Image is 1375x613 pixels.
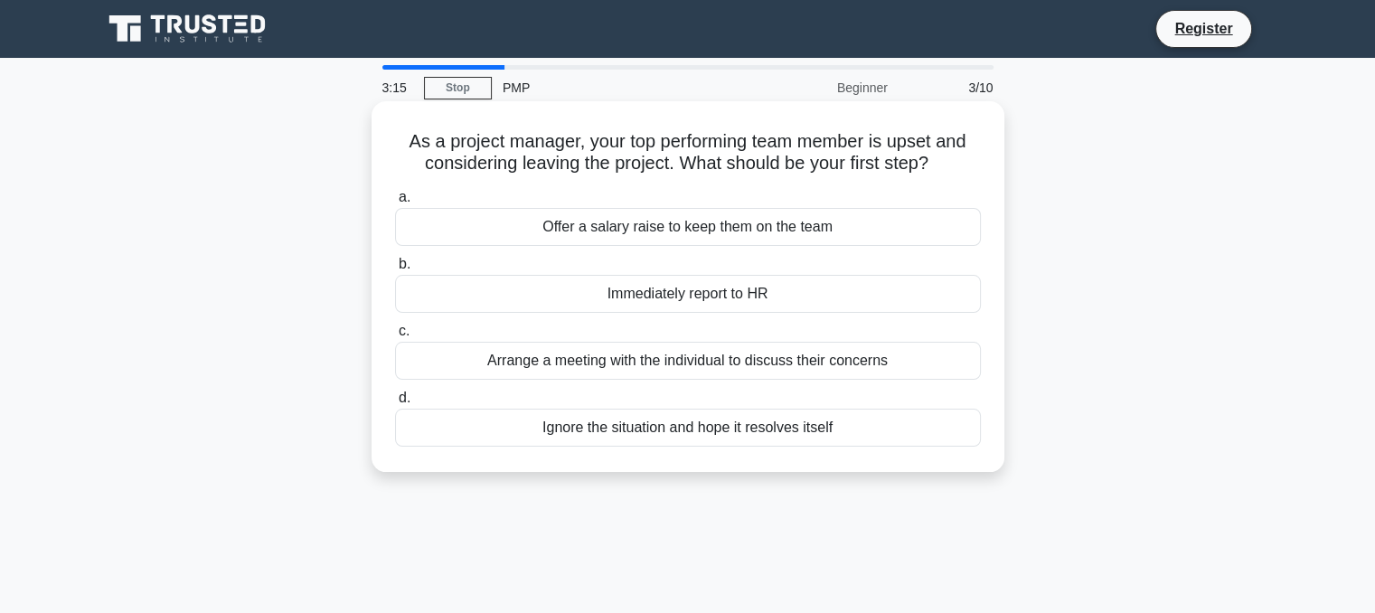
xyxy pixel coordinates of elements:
div: Ignore the situation and hope it resolves itself [395,409,981,447]
div: PMP [492,70,740,106]
div: Beginner [740,70,899,106]
div: 3:15 [372,70,424,106]
span: c. [399,323,410,338]
span: d. [399,390,410,405]
span: b. [399,256,410,271]
span: a. [399,189,410,204]
a: Stop [424,77,492,99]
div: Offer a salary raise to keep them on the team [395,208,981,246]
div: 3/10 [899,70,1004,106]
h5: As a project manager, your top performing team member is upset and considering leaving the projec... [393,130,983,175]
a: Register [1163,17,1243,40]
div: Immediately report to HR [395,275,981,313]
div: Arrange a meeting with the individual to discuss their concerns [395,342,981,380]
